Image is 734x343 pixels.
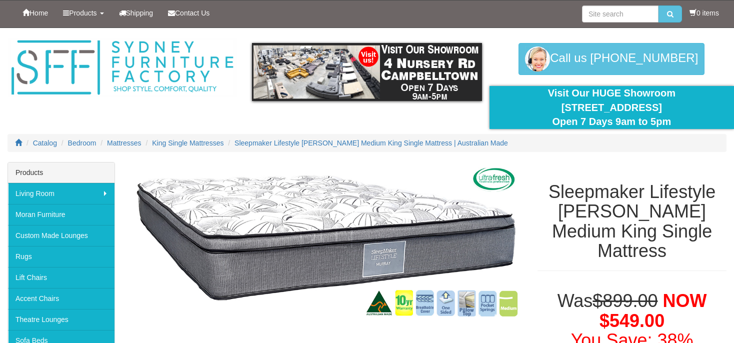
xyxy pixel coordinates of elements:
a: Rugs [8,246,114,267]
div: Products [8,162,114,183]
a: Living Room [8,183,114,204]
div: Visit Our HUGE Showroom [STREET_ADDRESS] Open 7 Days 9am to 5pm [497,86,726,129]
a: Custom Made Lounges [8,225,114,246]
a: Accent Chairs [8,288,114,309]
a: Lift Chairs [8,267,114,288]
a: Catalog [33,139,57,147]
span: NOW $549.00 [599,290,706,331]
a: King Single Mattresses [152,139,223,147]
span: Products [69,9,96,17]
a: Contact Us [160,0,217,25]
img: showroom.gif [252,43,481,101]
del: $899.00 [592,290,657,311]
a: Moran Furniture [8,204,114,225]
a: Theatre Lounges [8,309,114,330]
a: Shipping [111,0,161,25]
a: Bedroom [68,139,96,147]
a: Mattresses [107,139,141,147]
span: Contact Us [175,9,209,17]
li: 0 items [689,8,719,18]
a: Sleepmaker Lifestyle [PERSON_NAME] Medium King Single Mattress | Australian Made [234,139,508,147]
span: Home [29,9,48,17]
h1: Sleepmaker Lifestyle [PERSON_NAME] Medium King Single Mattress [537,182,726,261]
a: Home [15,0,55,25]
span: Shipping [126,9,153,17]
input: Site search [582,5,658,22]
img: Sydney Furniture Factory [7,38,237,97]
a: Products [55,0,111,25]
